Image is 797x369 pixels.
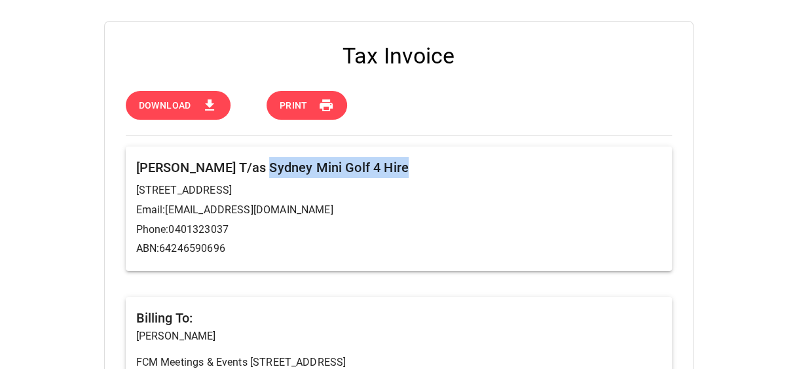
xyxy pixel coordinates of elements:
p: Email: [EMAIL_ADDRESS][DOMAIN_NAME] [136,202,661,218]
p: [PERSON_NAME] [136,328,661,344]
span: Download [139,97,191,114]
p: [STREET_ADDRESS] [136,183,661,198]
p: Phone: 0401323037 [136,222,661,237]
button: Print [267,91,347,120]
h6: Billing To: [136,307,661,328]
h6: [PERSON_NAME] T/as Sydney Mini Golf 4 Hire [136,157,661,178]
span: Print [280,97,308,114]
button: Download [126,91,231,120]
h4: Tax Invoice [126,43,672,70]
p: ABN: 64246590696 [136,241,661,256]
